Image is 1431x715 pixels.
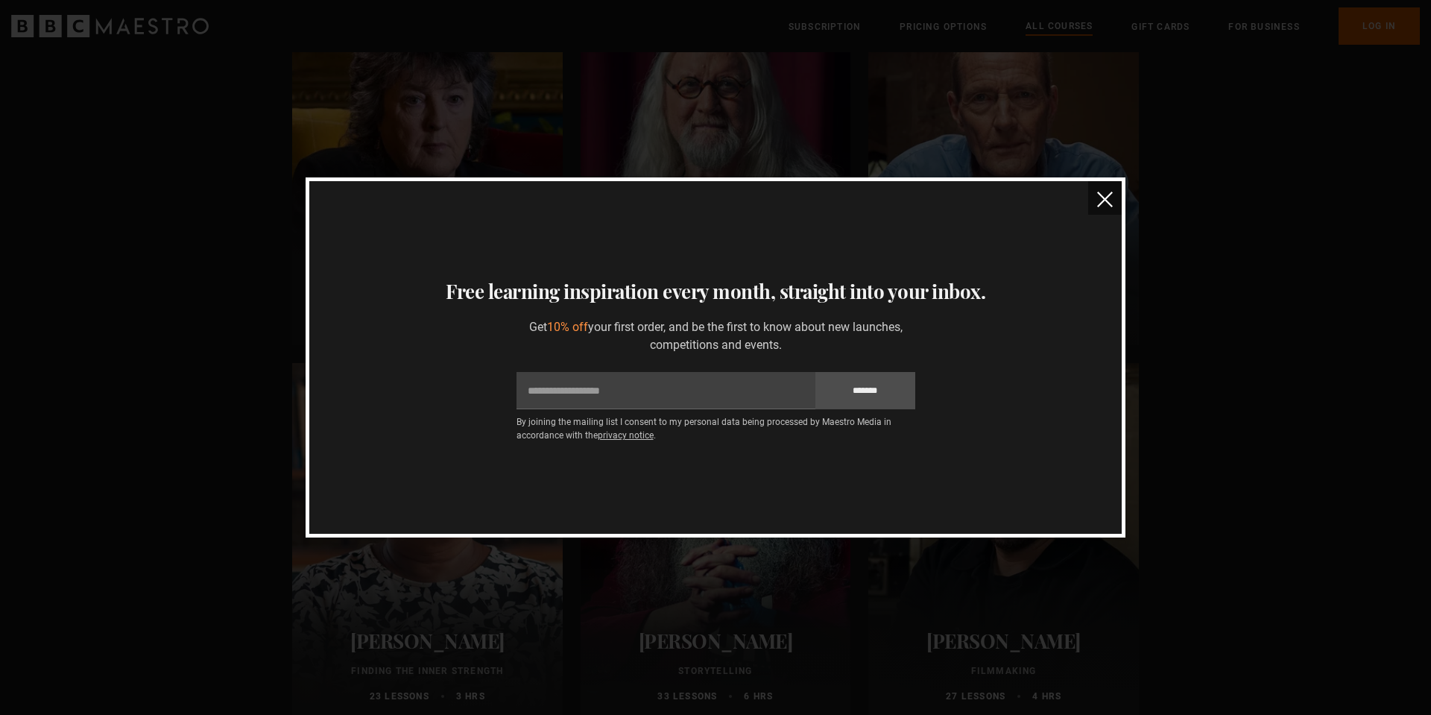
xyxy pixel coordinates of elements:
[327,277,1104,306] h3: Free learning inspiration every month, straight into your inbox.
[547,320,588,334] span: 10% off
[1088,181,1122,215] button: close
[598,430,654,441] a: privacy notice
[517,415,915,442] p: By joining the mailing list I consent to my personal data being processed by Maestro Media in acc...
[517,318,915,354] p: Get your first order, and be the first to know about new launches, competitions and events.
